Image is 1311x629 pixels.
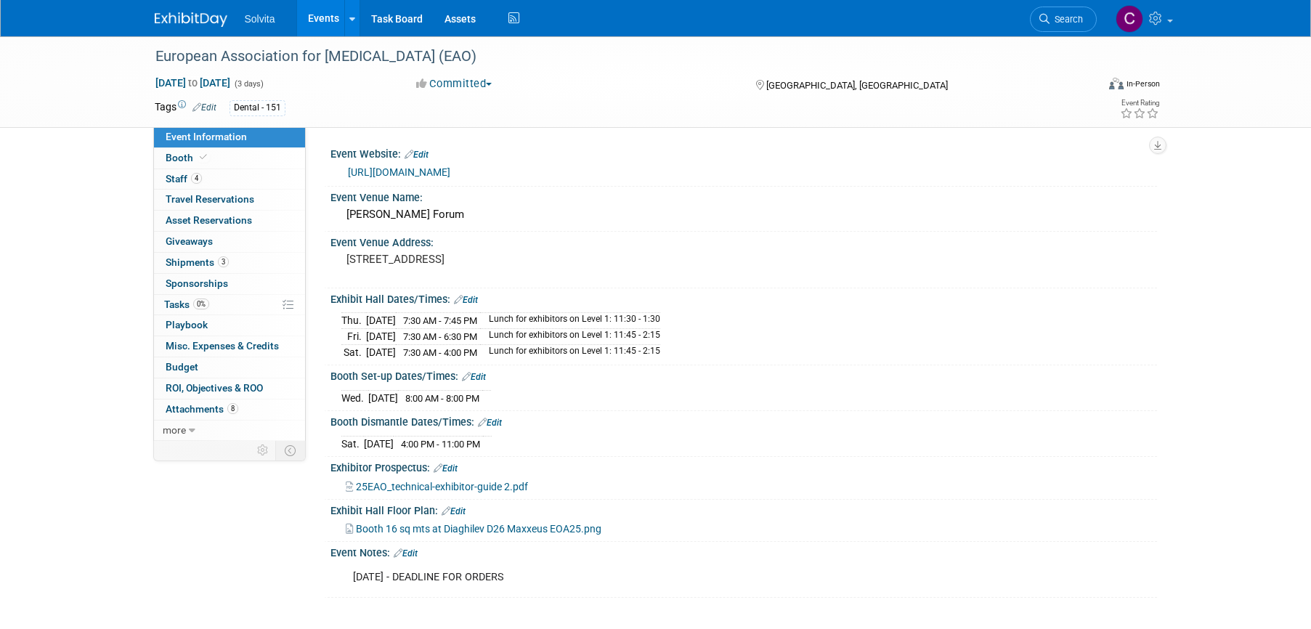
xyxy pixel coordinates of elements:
[454,295,478,305] a: Edit
[403,347,477,358] span: 7:30 AM - 4:00 PM
[166,173,202,184] span: Staff
[330,187,1157,205] div: Event Venue Name:
[330,232,1157,250] div: Event Venue Address:
[155,12,227,27] img: ExhibitDay
[1116,5,1143,33] img: Cindy Miller
[164,299,209,310] span: Tasks
[166,361,198,373] span: Budget
[346,253,659,266] pre: [STREET_ADDRESS]
[1120,100,1159,107] div: Event Rating
[330,411,1157,430] div: Booth Dismantle Dates/Times:
[186,77,200,89] span: to
[1050,14,1083,25] span: Search
[1030,7,1097,32] a: Search
[154,295,305,315] a: Tasks0%
[154,190,305,210] a: Travel Reservations
[411,76,498,92] button: Committed
[154,169,305,190] a: Staff4
[341,390,368,405] td: Wed.
[480,329,660,345] td: Lunch for exhibitors on Level 1: 11:45 - 2:15
[330,500,1157,519] div: Exhibit Hall Floor Plan:
[166,235,213,247] span: Giveaways
[330,143,1157,162] div: Event Website:
[341,344,366,360] td: Sat.
[368,390,398,405] td: [DATE]
[1126,78,1160,89] div: In-Person
[480,313,660,329] td: Lunch for exhibitors on Level 1: 11:30 - 1:30
[154,421,305,441] a: more
[166,382,263,394] span: ROI, Objectives & ROO
[154,378,305,399] a: ROI, Objectives & ROO
[154,148,305,169] a: Booth
[346,481,528,492] a: 25EAO_technical-exhibitor-guide 2.pdf
[154,211,305,231] a: Asset Reservations
[166,193,254,205] span: Travel Reservations
[343,563,997,592] div: [DATE] - DEADLINE FOR ORDERS
[341,436,364,451] td: Sat.
[401,439,480,450] span: 4:00 PM - 11:00 PM
[191,173,202,184] span: 4
[405,150,429,160] a: Edit
[366,329,396,345] td: [DATE]
[166,214,252,226] span: Asset Reservations
[330,288,1157,307] div: Exhibit Hall Dates/Times:
[154,399,305,420] a: Attachments8
[154,232,305,252] a: Giveaways
[166,319,208,330] span: Playbook
[251,441,276,460] td: Personalize Event Tab Strip
[403,331,477,342] span: 7:30 AM - 6:30 PM
[155,100,216,116] td: Tags
[166,277,228,289] span: Sponsorships
[200,153,207,161] i: Booth reservation complete
[193,299,209,309] span: 0%
[348,166,450,178] a: [URL][DOMAIN_NAME]
[245,13,275,25] span: Solvita
[218,256,229,267] span: 3
[364,436,394,451] td: [DATE]
[330,365,1157,384] div: Booth Set-up Dates/Times:
[230,100,285,115] div: Dental - 151
[442,506,466,516] a: Edit
[434,463,458,474] a: Edit
[366,313,396,329] td: [DATE]
[150,44,1075,70] div: European Association for [MEDICAL_DATA] (EAO)
[166,340,279,352] span: Misc. Expenses & Credits
[1011,76,1161,97] div: Event Format
[405,393,479,404] span: 8:00 AM - 8:00 PM
[341,203,1146,226] div: [PERSON_NAME] Forum
[192,102,216,113] a: Edit
[478,418,502,428] a: Edit
[330,457,1157,476] div: Exhibitor Prospectus:
[154,315,305,336] a: Playbook
[766,80,948,91] span: [GEOGRAPHIC_DATA], [GEOGRAPHIC_DATA]
[227,403,238,414] span: 8
[330,542,1157,561] div: Event Notes:
[166,131,247,142] span: Event Information
[166,256,229,268] span: Shipments
[462,372,486,382] a: Edit
[233,79,264,89] span: (3 days)
[366,344,396,360] td: [DATE]
[394,548,418,559] a: Edit
[154,274,305,294] a: Sponsorships
[275,441,305,460] td: Toggle Event Tabs
[154,253,305,273] a: Shipments3
[346,523,601,535] a: Booth 16 sq mts at Diaghilev D26 Maxxeus EOA25.png
[1109,78,1124,89] img: Format-Inperson.png
[166,152,210,163] span: Booth
[154,336,305,357] a: Misc. Expenses & Credits
[163,424,186,436] span: more
[341,329,366,345] td: Fri.
[403,315,477,326] span: 7:30 AM - 7:45 PM
[166,403,238,415] span: Attachments
[155,76,231,89] span: [DATE] [DATE]
[154,127,305,147] a: Event Information
[480,344,660,360] td: Lunch for exhibitors on Level 1: 11:45 - 2:15
[356,523,601,535] span: Booth 16 sq mts at Diaghilev D26 Maxxeus EOA25.png
[356,481,528,492] span: 25EAO_technical-exhibitor-guide 2.pdf
[154,357,305,378] a: Budget
[341,313,366,329] td: Thu.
